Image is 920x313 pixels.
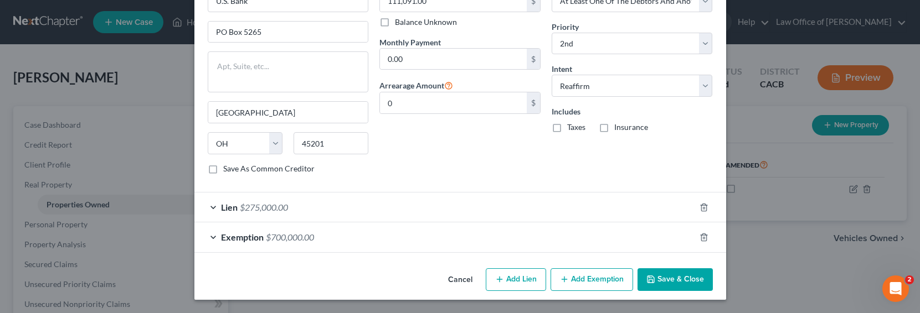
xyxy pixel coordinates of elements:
iframe: Intercom live chat [882,275,909,302]
input: 0.00 [380,49,527,70]
div: $ [527,49,540,70]
label: Monthly Payment [379,36,441,48]
span: $275,000.00 [240,202,288,212]
span: Exemption [221,232,264,242]
label: Insurance [614,122,648,133]
label: Taxes [567,122,585,133]
button: Save & Close [638,268,713,291]
input: Enter address... [208,22,368,43]
input: 0.00 [380,92,527,113]
span: $700,000.00 [266,232,314,242]
input: Enter city... [208,102,368,123]
label: Balance Unknown [395,17,457,28]
span: 2 [905,275,914,284]
input: Enter zip... [294,132,368,154]
button: Add Exemption [551,268,633,291]
label: Save As Common Creditor [223,163,315,174]
button: Cancel [439,269,481,291]
span: Priority [552,22,579,32]
span: Lien [221,202,238,212]
label: Arrearage Amount [379,79,453,92]
label: Includes [552,106,713,117]
div: $ [527,92,540,113]
label: Intent [552,63,572,75]
button: Add Lien [486,268,546,291]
